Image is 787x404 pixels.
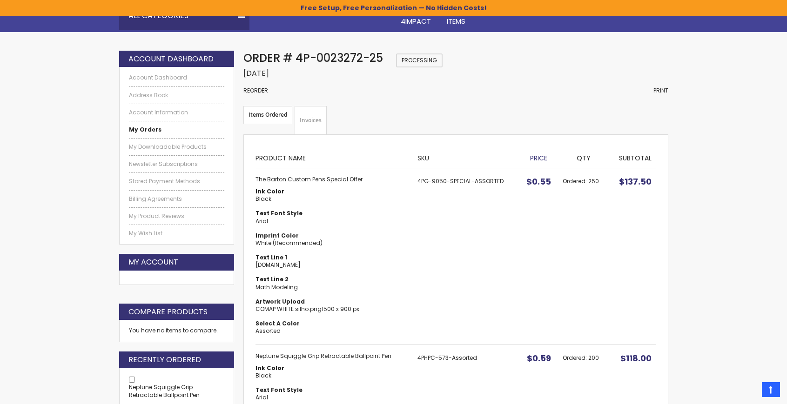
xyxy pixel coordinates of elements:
dd: [DOMAIN_NAME] [256,261,408,269]
strong: My Orders [129,126,161,133]
dt: Text Font Style [256,210,408,217]
span: Ordered [563,177,588,185]
strong: Recently Ordered [128,355,201,365]
a: Reorder [243,86,268,94]
strong: Compare Products [128,307,208,317]
dd: Black [256,195,408,203]
dt: Select A Color [256,320,408,327]
dd: Arial [256,218,408,225]
a: Top [762,382,780,397]
dt: Text Font Style [256,386,408,394]
a: Newsletter Subscriptions [129,160,225,168]
span: 250 [588,177,599,185]
th: SKU [413,146,520,168]
span: $0.55 [526,176,551,187]
a: Invoices [295,106,327,135]
a: Billing Agreements [129,195,225,203]
dd: Arial [256,394,408,401]
strong: The Barton Custom Pens Special Offer [256,176,408,183]
a: Stored Payment Methods [129,178,225,185]
dt: Text Line 2 [256,276,408,283]
dt: Imprint Color [256,232,408,239]
a: Account Information [129,109,225,116]
span: [DATE] [243,68,269,79]
a: My Wish List [129,230,225,237]
dd: White (Recommended) [256,239,408,247]
dt: Artwork Upload [256,298,408,305]
dd: 1500 x 900 px. [256,305,408,313]
a: My Downloadable Products [129,143,225,151]
dd: Math Modeling [256,284,408,291]
a: Address Book [129,92,225,99]
span: Processing [396,53,443,67]
a: COMAP WHITE silho.png [256,305,322,313]
dt: Text Line 1 [256,254,408,261]
td: 4PG-9050-SPECIAL-ASSORTED [413,168,520,344]
th: Price [520,146,558,168]
a: Print [653,87,668,94]
th: Subtotal [609,146,656,168]
span: 4Pens 4impact [401,7,432,26]
span: Ordered [563,354,588,362]
a: My Orders [129,126,225,133]
a: Account Dashboard [129,74,225,81]
span: $118.00 [620,352,652,364]
dt: Ink Color [256,364,408,372]
div: You have no items to compare. [119,320,235,342]
span: Order # 4P-0023272-25 [243,50,383,66]
span: 4PROMOTIONAL ITEMS [447,7,510,26]
span: $0.59 [527,352,551,364]
strong: Account Dashboard [128,54,214,64]
a: My Product Reviews [129,212,225,220]
th: Product Name [256,146,413,168]
strong: Neptune Squiggle Grip Retractable Ballpoint Pen [256,352,408,360]
strong: My Account [128,257,178,267]
span: 200 [588,354,599,362]
a: 4Pens4impact [393,2,439,32]
a: Neptune Squiggle Grip Retractable Ballpoint Pen [129,383,200,398]
strong: Items Ordered [243,106,292,124]
dt: Ink Color [256,188,408,195]
dd: Assorted [256,327,408,335]
th: Qty [558,146,609,168]
span: $137.50 [619,176,652,187]
dd: Black [256,372,408,379]
a: 4PROMOTIONALITEMS [439,2,517,32]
